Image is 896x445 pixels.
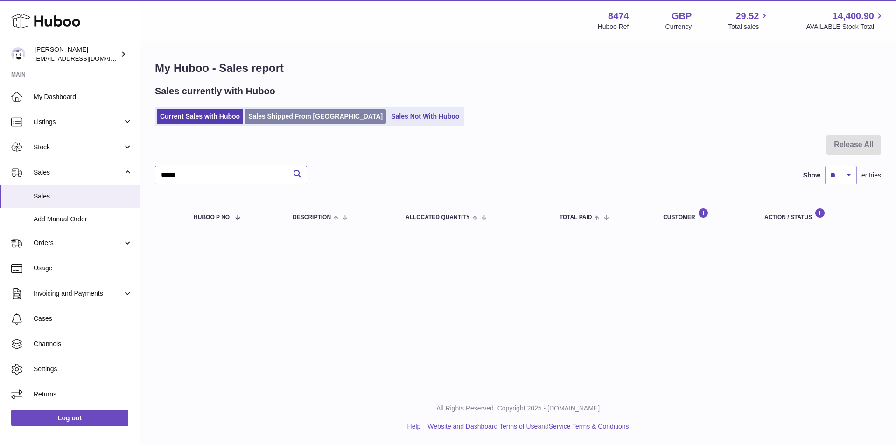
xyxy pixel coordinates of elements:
[34,390,133,399] span: Returns
[34,339,133,348] span: Channels
[157,109,243,124] a: Current Sales with Huboo
[34,168,123,177] span: Sales
[34,215,133,224] span: Add Manual Order
[665,22,692,31] div: Currency
[34,239,123,247] span: Orders
[728,22,770,31] span: Total sales
[806,10,885,31] a: 14,400.90 AVAILABLE Stock Total
[293,214,331,220] span: Description
[764,208,872,220] div: Action / Status
[407,423,421,430] a: Help
[663,208,746,220] div: Customer
[194,214,230,220] span: Huboo P no
[35,45,119,63] div: [PERSON_NAME]
[245,109,386,124] a: Sales Shipped From [GEOGRAPHIC_DATA]
[549,423,629,430] a: Service Terms & Conditions
[598,22,629,31] div: Huboo Ref
[424,422,629,431] li: and
[608,10,629,22] strong: 8474
[11,410,128,426] a: Log out
[406,214,470,220] span: ALLOCATED Quantity
[672,10,692,22] strong: GBP
[34,264,133,273] span: Usage
[388,109,462,124] a: Sales Not With Huboo
[34,192,133,201] span: Sales
[833,10,874,22] span: 14,400.90
[34,314,133,323] span: Cases
[427,423,538,430] a: Website and Dashboard Terms of Use
[155,85,275,98] h2: Sales currently with Huboo
[34,118,123,127] span: Listings
[34,92,133,101] span: My Dashboard
[147,404,889,413] p: All Rights Reserved. Copyright 2025 - [DOMAIN_NAME]
[861,171,881,180] span: entries
[728,10,770,31] a: 29.52 Total sales
[34,143,123,152] span: Stock
[803,171,820,180] label: Show
[34,365,133,374] span: Settings
[11,47,25,61] img: orders@neshealth.com
[560,214,592,220] span: Total paid
[806,22,885,31] span: AVAILABLE Stock Total
[735,10,759,22] span: 29.52
[34,289,123,298] span: Invoicing and Payments
[155,61,881,76] h1: My Huboo - Sales report
[35,55,137,62] span: [EMAIL_ADDRESS][DOMAIN_NAME]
